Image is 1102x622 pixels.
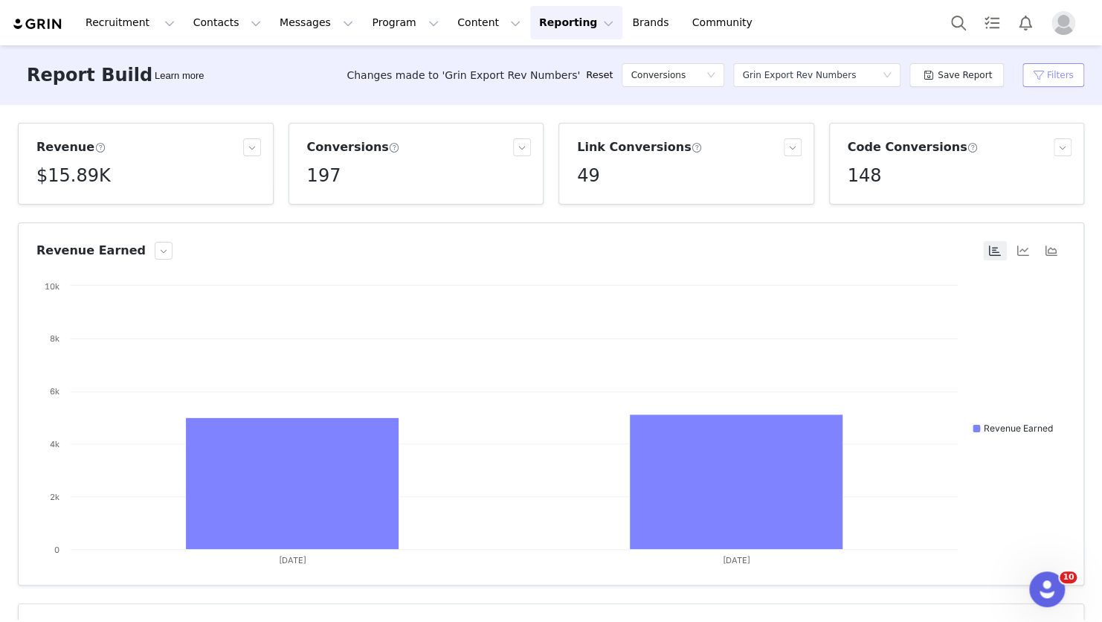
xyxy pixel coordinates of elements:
h5: Conversions [631,64,686,86]
button: Profile [1043,11,1090,35]
h3: Link Conversions [577,138,703,156]
button: Reporting [530,6,622,39]
span: 10 [1060,571,1077,583]
h5: 49 [577,162,600,189]
i: icon: down [706,71,715,81]
iframe: Intercom live chat [1029,571,1065,607]
button: Notifications [1009,6,1042,39]
h3: Code Conversions [848,138,979,156]
text: 6k [50,386,59,397]
i: icon: down [883,71,892,81]
button: Contacts [184,6,270,39]
a: Brands [623,6,682,39]
span: Changes made to 'Grin Export Rev Numbers' [347,68,580,83]
a: Community [683,6,768,39]
div: Grin Export Rev Numbers [742,64,856,86]
button: Program [363,6,448,39]
text: [DATE] [722,555,750,565]
a: Reset [586,68,613,83]
button: Recruitment [77,6,184,39]
h3: Revenue Earned [36,242,146,260]
button: Save Report [909,63,1004,87]
text: 10k [45,281,59,292]
div: Tooltip anchor [152,68,207,83]
text: Revenue Earned [984,423,1053,434]
button: Messages [271,6,362,39]
text: 8k [50,333,59,344]
h3: Report Builder [27,62,173,89]
a: Tasks [976,6,1008,39]
h5: $15.89K [36,162,111,189]
h3: Conversions [307,138,400,156]
img: placeholder-profile.jpg [1051,11,1075,35]
text: 0 [54,545,59,555]
h5: 197 [307,162,341,189]
img: grin logo [12,17,64,31]
text: 4k [50,439,59,449]
h5: 148 [848,162,882,189]
button: Content [448,6,529,39]
text: 2k [50,492,59,502]
button: Filters [1022,63,1084,87]
button: Search [942,6,975,39]
h3: Revenue [36,138,106,156]
text: [DATE] [279,555,306,565]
